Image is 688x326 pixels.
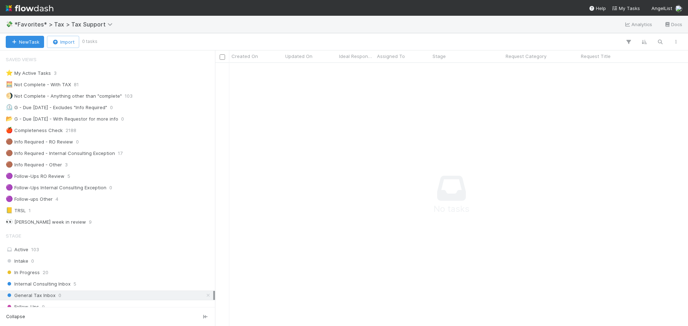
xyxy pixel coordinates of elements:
[651,5,672,11] span: AngelList
[6,229,21,243] span: Stage
[47,36,79,48] button: Import
[612,5,640,11] span: My Tasks
[89,218,92,227] span: 9
[29,206,31,215] span: 1
[58,291,61,300] span: 0
[67,172,70,181] span: 5
[6,219,13,225] span: 👀
[664,20,682,29] a: Docs
[433,53,446,60] span: Stage
[6,291,56,300] span: General Tax Inbox
[624,20,653,29] a: Analytics
[6,196,13,202] span: 🟣
[6,80,71,89] div: Not Complete - With TAX
[66,126,76,135] span: 2188
[6,257,28,266] span: Intake
[589,5,606,12] div: Help
[6,127,13,133] span: 🍎
[6,184,13,190] span: 🟣
[74,80,79,89] span: 81
[110,103,113,112] span: 0
[675,5,682,12] img: avatar_cfa6ccaa-c7d9-46b3-b608-2ec56ecf97ad.png
[56,195,58,204] span: 4
[6,104,13,110] span: ⏲️
[6,70,13,76] span: ⭐
[125,92,133,101] span: 103
[612,5,640,12] a: My Tasks
[6,81,13,87] span: 🧮
[6,173,13,179] span: 🟣
[6,21,13,27] span: 💸
[6,279,71,288] span: Internal Consulting Inbox
[6,207,13,213] span: 📒
[6,172,64,181] div: Follow-Ups RO Review
[6,116,13,122] span: 📂
[76,137,79,146] span: 0
[6,52,37,67] span: Saved Views
[6,69,51,78] div: My Active Tasks
[339,53,373,60] span: Ideal Response Date
[6,150,13,156] span: 🟤
[82,38,97,45] small: 0 tasks
[6,103,107,112] div: G - Due [DATE] - Excludes "Info Required"
[377,53,405,60] span: Assigned To
[6,149,115,158] div: Info Required - Internal Consulting Exception
[118,149,123,158] span: 17
[6,138,13,145] span: 🟤
[109,183,112,192] span: 0
[6,92,122,101] div: Not Complete - Anything other than "complete"
[6,268,40,277] span: In Progress
[285,53,312,60] span: Updated On
[581,53,611,60] span: Request Title
[31,257,34,266] span: 0
[65,160,68,169] span: 3
[14,21,116,28] span: *Favorites* > Tax > Tax Support
[121,115,124,123] span: 0
[6,245,213,254] div: Active
[6,36,44,48] button: NewTask
[231,53,258,60] span: Created On
[6,137,73,146] div: Info Required - RO Review
[42,302,45,311] span: 9
[6,206,26,215] div: TRSL
[54,69,57,78] span: 3
[6,302,39,311] span: Follow-Ups
[6,93,13,99] span: 🌖
[31,247,39,252] span: 103
[6,183,106,192] div: Follow-Ups Internal Consulting Exception
[6,160,62,169] div: Info Required - Other
[220,54,225,60] input: Toggle All Rows Selected
[6,218,86,227] div: [PERSON_NAME] week in review
[6,2,53,14] img: logo-inverted-e16ddd16eac7371096b0.svg
[6,115,118,123] div: G - Due [DATE] - With Requestor for more info
[6,126,63,135] div: Completeness Check
[43,268,48,277] span: 20
[6,313,25,320] span: Collapse
[506,53,546,60] span: Request Category
[6,195,53,204] div: Follow-ups Other
[73,279,76,288] span: 5
[6,161,13,167] span: 🟤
